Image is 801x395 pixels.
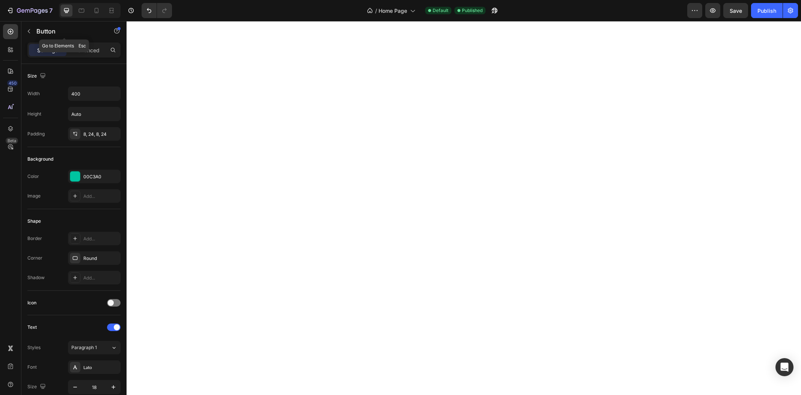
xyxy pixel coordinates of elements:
[83,275,119,281] div: Add...
[68,341,121,354] button: Paragraph 1
[775,358,793,376] div: Open Intercom Messenger
[27,156,53,163] div: Background
[27,324,37,331] div: Text
[375,7,377,15] span: /
[83,364,119,371] div: Lato
[379,7,407,15] span: Home Page
[27,90,40,97] div: Width
[83,173,119,180] div: 00C3A0
[462,7,483,14] span: Published
[6,138,18,144] div: Beta
[36,27,100,36] p: Button
[27,299,36,306] div: Icon
[71,344,97,351] span: Paragraph 1
[27,193,41,199] div: Image
[37,46,58,54] p: Settings
[27,71,47,81] div: Size
[27,364,37,371] div: Font
[27,382,47,392] div: Size
[27,255,42,261] div: Corner
[27,173,39,180] div: Color
[83,255,119,262] div: Round
[433,7,448,14] span: Default
[27,235,42,242] div: Border
[27,344,41,351] div: Styles
[751,3,783,18] button: Publish
[27,111,41,117] div: Height
[68,87,120,100] input: Auto
[27,131,45,137] div: Padding
[68,107,120,121] input: Auto
[83,193,119,200] div: Add...
[142,3,172,18] div: Undo/Redo
[757,7,776,15] div: Publish
[27,218,41,225] div: Shape
[74,46,100,54] p: Advanced
[83,131,119,138] div: 8, 24, 8, 24
[730,8,742,14] span: Save
[723,3,748,18] button: Save
[27,274,45,281] div: Shadow
[49,6,53,15] p: 7
[83,235,119,242] div: Add...
[127,21,801,395] iframe: Design area
[3,3,56,18] button: 7
[7,80,18,86] div: 450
